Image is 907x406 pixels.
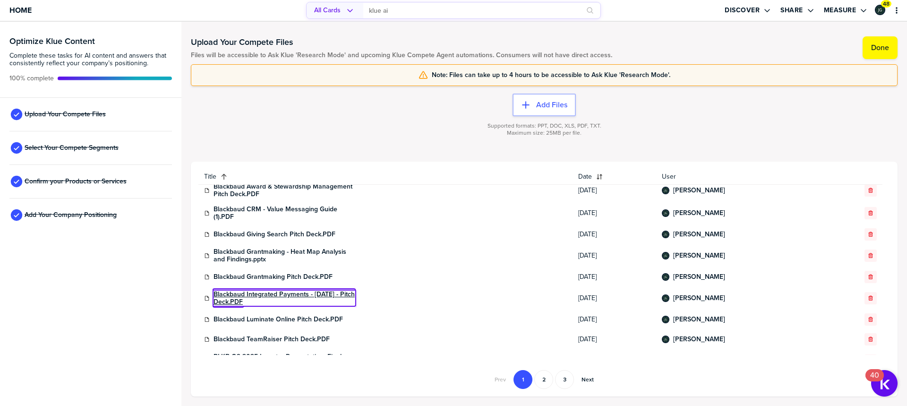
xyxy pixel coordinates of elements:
button: Go to page 3 [555,370,574,389]
nav: Pagination Navigation [488,370,600,389]
span: Note: Files can take up to 4 hours to be accessible to Ask Klue 'Research Mode'. [432,71,670,79]
span: Supported formats: PPT, DOC, XLS, PDF, TXT. [488,122,601,130]
span: Confirm your Products or Services [25,178,127,185]
img: 8115b6274701af056c7659086f8f6cf3-sml.png [663,274,668,280]
span: [DATE] [578,209,650,217]
span: [DATE] [578,294,650,302]
span: Home [9,6,32,14]
span: [DATE] [578,187,650,194]
div: Jordan Glenn [662,336,669,343]
button: Go to previous page [489,370,512,389]
a: Edit Profile [874,4,886,16]
img: 8115b6274701af056c7659086f8f6cf3-sml.png [663,317,668,322]
label: Measure [824,6,856,15]
span: Upload Your Compete Files [25,111,106,118]
input: Search Cards… [369,3,581,18]
div: Jordan Glenn [662,252,669,259]
span: Select Your Compete Segments [25,144,119,152]
button: Open Resource Center, 40 new notifications [871,370,898,397]
span: Title [204,173,216,181]
img: 8115b6274701af056c7659086f8f6cf3-sml.png [663,232,668,237]
a: Blackbaud Integrated Payments - [DATE] - Pitch Deck.PDF [214,291,355,306]
span: All Cards [314,7,341,14]
button: Title [198,169,573,184]
div: Jordan Glenn [875,5,885,15]
span: Active [9,75,54,82]
img: 8115b6274701af056c7659086f8f6cf3-sml.png [663,253,668,259]
a: Blackbaud TeamRaiser Pitch Deck.PDF [214,336,330,343]
h3: Optimize Klue Content [9,37,172,45]
span: User [662,173,822,181]
a: Blackbaud Luminate Online Pitch Deck.PDF [214,316,343,323]
a: BLKB Q2 2025 Investor Presentation_Final [DATE].pdf [214,353,355,368]
a: [PERSON_NAME] [673,294,725,302]
label: Discover [725,6,760,15]
div: Jordan Glenn [662,209,669,217]
a: [PERSON_NAME] [673,316,725,323]
span: [DATE] [578,336,650,343]
a: [PERSON_NAME] [673,336,725,343]
span: [DATE] [578,273,650,281]
a: [PERSON_NAME] [673,187,725,194]
img: 8115b6274701af056c7659086f8f6cf3-sml.png [663,295,668,301]
label: Add Files [536,100,567,110]
h1: Upload Your Compete Files [191,36,612,48]
span: [DATE] [578,252,650,259]
span: Complete these tasks for AI content and answers that consistently reflect your company’s position... [9,52,172,67]
div: Jordan Glenn [662,187,669,194]
label: Share [780,6,803,15]
button: Go to next page [576,370,599,389]
img: 8115b6274701af056c7659086f8f6cf3-sml.png [663,210,668,216]
span: 48 [883,0,890,8]
span: [DATE] [578,231,650,238]
a: Blackbaud Grantmaking Pitch Deck.PDF [214,273,333,281]
a: [PERSON_NAME] [673,252,725,259]
a: Blackbaud Grantmaking - Heat Map Analysis and Findings.pptx [214,248,355,263]
a: Blackbaud Giving Search Pitch Deck.PDF [214,231,335,238]
a: Blackbaud CRM - Value Messaging Guide (1).PDF [214,206,355,221]
div: Jordan Glenn [662,231,669,238]
div: Jordan Glenn [662,316,669,323]
img: 8115b6274701af056c7659086f8f6cf3-sml.png [876,6,884,14]
label: Done [871,43,889,52]
a: [PERSON_NAME] [673,209,725,217]
div: Jordan Glenn [662,273,669,281]
span: Date [578,173,592,181]
a: Blackbaud Award & Stewardship Management Pitch Deck.PDF [214,183,355,198]
span: [DATE] [578,316,650,323]
button: Go to page 2 [534,370,553,389]
span: Maximum size: 25MB per file. [507,130,582,137]
img: 8115b6274701af056c7659086f8f6cf3-sml.png [663,337,668,342]
span: Files will be accessible to Ask Klue 'Research Mode' and upcoming Klue Compete Agent automations.... [191,52,612,59]
span: Add Your Company Positioning [25,211,117,219]
a: [PERSON_NAME] [673,231,725,238]
img: 8115b6274701af056c7659086f8f6cf3-sml.png [663,188,668,193]
button: Add Files [513,94,576,116]
button: Done [863,36,898,59]
button: Date [573,169,656,184]
a: [PERSON_NAME] [673,273,725,281]
div: Jordan Glenn [662,294,669,302]
div: 40 [870,375,879,388]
